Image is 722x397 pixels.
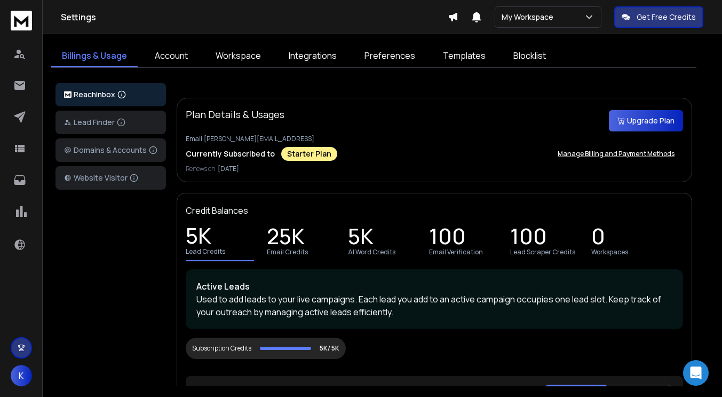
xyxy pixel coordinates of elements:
[354,45,426,67] a: Preferences
[348,231,374,246] p: 5K
[11,11,32,30] img: logo
[609,110,683,131] button: Upgrade Plan
[429,231,466,246] p: 100
[503,45,557,67] a: Blocklist
[64,91,72,98] img: logo
[502,12,558,22] p: My Workspace
[186,135,683,143] p: Email: [PERSON_NAME][EMAIL_ADDRESS]
[348,248,395,256] p: AI Word Credits
[510,248,575,256] p: Lead Scraper Credits
[267,248,308,256] p: Email Credits
[267,231,305,246] p: 25K
[614,6,703,28] button: Get Free Credits
[281,147,337,161] div: Starter Plan
[186,149,275,159] p: Currently Subscribed to
[61,11,448,24] h1: Settings
[196,293,672,318] p: Used to add leads to your live campaigns. Each lead you add to an active campaign occupies one le...
[683,360,709,386] div: Open Intercom Messenger
[549,143,683,165] button: Manage Billing and Payment Methods
[637,12,696,22] p: Get Free Credits
[591,231,605,246] p: 0
[55,166,166,190] button: Website Visitor
[186,165,683,173] p: Renews on:
[186,204,248,217] p: Credit Balances
[186,107,284,122] p: Plan Details & Usages
[432,45,496,67] a: Templates
[55,138,166,162] button: Domains & Accounts
[192,344,251,353] div: Subscription Credits
[51,45,138,67] a: Billings & Usage
[205,45,272,67] a: Workspace
[55,83,166,106] button: ReachInbox
[196,280,672,293] p: Active Leads
[510,231,547,246] p: 100
[144,45,199,67] a: Account
[320,344,339,353] p: 5K/ 5K
[278,45,347,67] a: Integrations
[55,111,166,134] button: Lead Finder
[11,365,32,386] button: K
[591,248,628,256] p: Workspaces
[218,164,239,173] span: [DATE]
[429,248,483,256] p: Email Verification
[186,247,225,256] p: Lead Credits
[558,150,675,158] p: Manage Billing and Payment Methods
[186,230,211,245] p: 5K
